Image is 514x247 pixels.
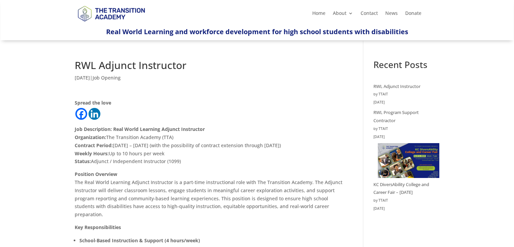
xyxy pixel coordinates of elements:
[75,60,343,74] h1: RWL Adjunct Instructor
[373,125,439,133] div: by TTAIT
[373,197,439,205] div: by TTAIT
[75,142,113,149] strong: Contract Period:
[75,1,148,25] img: TTA Brand_TTA Primary Logo_Horizontal_Light BG
[106,27,408,36] span: Real World Learning and workforce development for high school students with disabilities
[89,108,100,120] a: Linkedin
[373,60,439,72] h2: Recent Posts
[373,181,429,196] a: KC DiversAbility College and Career Fair – [DATE]
[75,134,106,140] strong: Organization:
[75,126,205,132] strong: Job Description: Real World Learning Adjunct Instructor
[373,133,439,141] time: [DATE]
[79,237,200,244] strong: School-Based Instruction & Support (4 hours/week)
[361,11,378,18] a: Contact
[75,171,117,177] strong: Position Overview
[75,150,109,157] strong: Weekly Hours:
[75,20,148,27] a: Logo-Noticias
[312,11,325,18] a: Home
[75,74,90,81] span: [DATE]
[385,11,398,18] a: News
[75,224,121,230] strong: Key Responsibilities
[75,108,87,120] a: Facebook
[333,11,353,18] a: About
[405,11,421,18] a: Donate
[75,74,343,87] p: |
[373,109,419,123] a: RWL Program Support Contractor
[373,83,420,89] a: RWL Adjunct Instructor
[75,125,343,170] p: The Transition Academy (TTA) [DATE] – [DATE] (with the possibility of contract extension through ...
[75,99,343,107] div: Spread the love
[373,90,439,98] div: by TTAIT
[373,98,439,107] time: [DATE]
[75,170,343,223] p: The Real World Learning Adjunct Instructor is a part-time instructional role with The Transition ...
[373,205,439,213] time: [DATE]
[75,158,91,164] strong: Status:
[93,74,121,81] a: Job Opening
